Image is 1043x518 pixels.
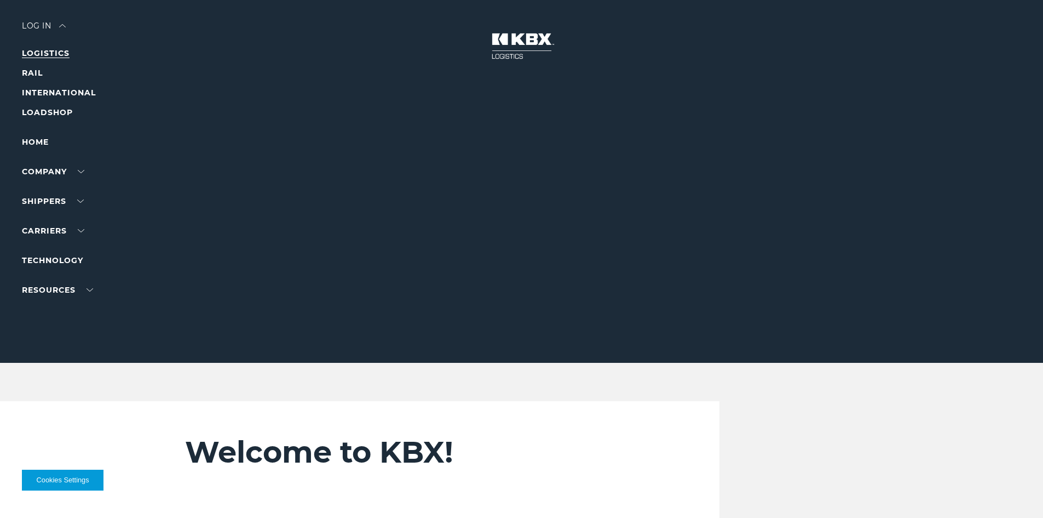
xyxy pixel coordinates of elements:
[22,255,83,265] a: Technology
[22,88,96,98] a: INTERNATIONAL
[22,68,43,78] a: RAIL
[22,470,103,491] button: Cookies Settings
[59,24,66,27] img: arrow
[22,137,49,147] a: Home
[481,22,563,70] img: kbx logo
[22,167,84,177] a: Company
[22,196,84,206] a: SHIPPERS
[22,226,84,236] a: Carriers
[22,107,73,117] a: LOADSHOP
[22,48,70,58] a: LOGISTICS
[22,285,93,295] a: RESOURCES
[185,434,654,470] h2: Welcome to KBX!
[22,22,66,38] div: Log in
[988,465,1043,518] iframe: Chat Widget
